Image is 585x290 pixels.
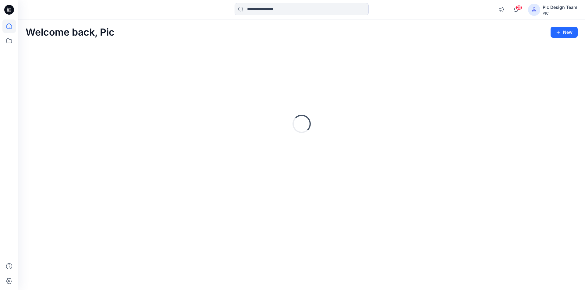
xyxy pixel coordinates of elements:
[26,27,115,38] h2: Welcome back, Pic
[543,11,577,16] div: PIC
[516,5,522,10] span: 28
[543,4,577,11] div: Pic Design Team
[551,27,578,38] button: New
[532,7,537,12] svg: avatar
